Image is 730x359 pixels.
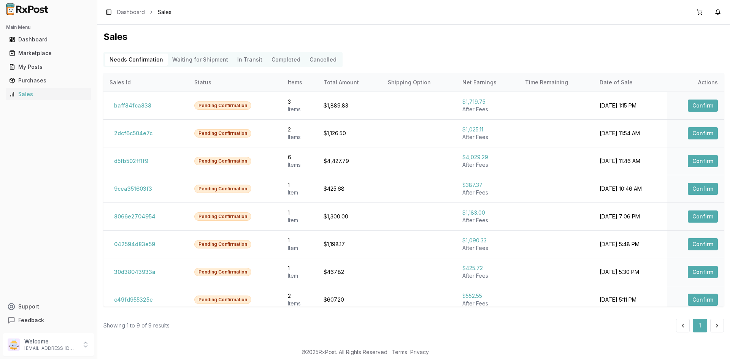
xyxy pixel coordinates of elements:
div: After Fees [462,300,513,307]
div: Item s [288,161,312,169]
th: Items [282,73,318,92]
div: $1,183.00 [462,209,513,217]
button: 9cea351603f3 [109,183,157,195]
button: 2dcf6c504e7c [109,127,157,139]
div: Item s [288,133,312,141]
div: $1,719.75 [462,98,513,106]
div: Marketplace [9,49,88,57]
div: Pending Confirmation [194,268,251,276]
div: Purchases [9,77,88,84]
div: 6 [288,153,312,161]
a: Dashboard [117,8,145,16]
button: Confirm [688,183,718,195]
div: $1,126.50 [324,130,376,137]
div: After Fees [462,133,513,141]
div: After Fees [462,272,513,280]
th: Sales Id [103,73,188,92]
div: [DATE] 5:30 PM [600,268,661,276]
h1: Sales [103,31,724,43]
a: Sales [6,87,91,101]
div: $1,090.33 [462,237,513,244]
div: $4,029.29 [462,153,513,161]
button: Confirm [688,210,718,223]
div: $4,427.79 [324,157,376,165]
div: Pending Confirmation [194,240,251,248]
div: After Fees [462,217,513,224]
div: [DATE] 11:46 AM [600,157,661,165]
div: Item s [288,106,312,113]
button: Confirm [688,100,718,112]
div: 2 [288,292,312,300]
div: After Fees [462,189,513,196]
a: Dashboard [6,33,91,46]
button: 8066e2704954 [109,210,160,223]
div: 2 [288,126,312,133]
button: Dashboard [3,33,94,46]
img: User avatar [8,338,20,351]
button: 30d38043933a [109,266,160,278]
img: RxPost Logo [3,3,52,15]
div: Item [288,244,312,252]
button: d5fb502ff1f9 [109,155,153,167]
div: Pending Confirmation [194,185,251,193]
div: Item s [288,300,312,307]
h2: Main Menu [6,24,91,30]
th: Total Amount [317,73,382,92]
button: Confirm [688,266,718,278]
button: 1 [693,319,707,332]
div: [DATE] 7:06 PM [600,213,661,220]
nav: breadcrumb [117,8,171,16]
div: $552.55 [462,292,513,300]
div: $1,889.83 [324,102,376,109]
div: Pending Confirmation [194,157,251,165]
button: Needs Confirmation [105,54,168,66]
th: Actions [667,73,724,92]
button: Confirm [688,238,718,250]
div: $425.68 [324,185,376,193]
button: Waiting for Shipment [168,54,233,66]
div: $1,198.17 [324,240,376,248]
span: Feedback [18,316,44,324]
button: Completed [267,54,305,66]
th: Time Remaining [519,73,594,92]
div: [DATE] 5:11 PM [600,296,661,304]
button: Support [3,300,94,313]
div: $425.72 [462,264,513,272]
button: My Posts [3,61,94,73]
div: $607.20 [324,296,376,304]
div: [DATE] 1:15 PM [600,102,661,109]
div: Item [288,189,312,196]
div: My Posts [9,63,88,71]
div: After Fees [462,161,513,169]
button: Marketplace [3,47,94,59]
div: [DATE] 5:48 PM [600,240,661,248]
a: Purchases [6,74,91,87]
div: $467.82 [324,268,376,276]
button: Confirm [688,155,718,167]
th: Shipping Option [382,73,456,92]
a: Terms [392,349,407,355]
div: 1 [288,237,312,244]
div: After Fees [462,106,513,113]
a: Privacy [410,349,429,355]
button: baff84fca838 [109,100,156,112]
p: [EMAIL_ADDRESS][DOMAIN_NAME] [24,345,77,351]
span: Sales [158,8,171,16]
a: My Posts [6,60,91,74]
div: Pending Confirmation [194,212,251,221]
th: Date of Sale [594,73,667,92]
div: Item [288,217,312,224]
div: Dashboard [9,36,88,43]
div: $387.37 [462,181,513,189]
th: Net Earnings [456,73,519,92]
div: $1,300.00 [324,213,376,220]
button: 042594d83e59 [109,238,160,250]
div: 3 [288,98,312,106]
th: Status [188,73,282,92]
div: Sales [9,90,88,98]
div: Showing 1 to 9 of 9 results [103,322,170,329]
div: Pending Confirmation [194,101,251,110]
div: 1 [288,209,312,217]
div: Pending Confirmation [194,296,251,304]
div: Pending Confirmation [194,129,251,138]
